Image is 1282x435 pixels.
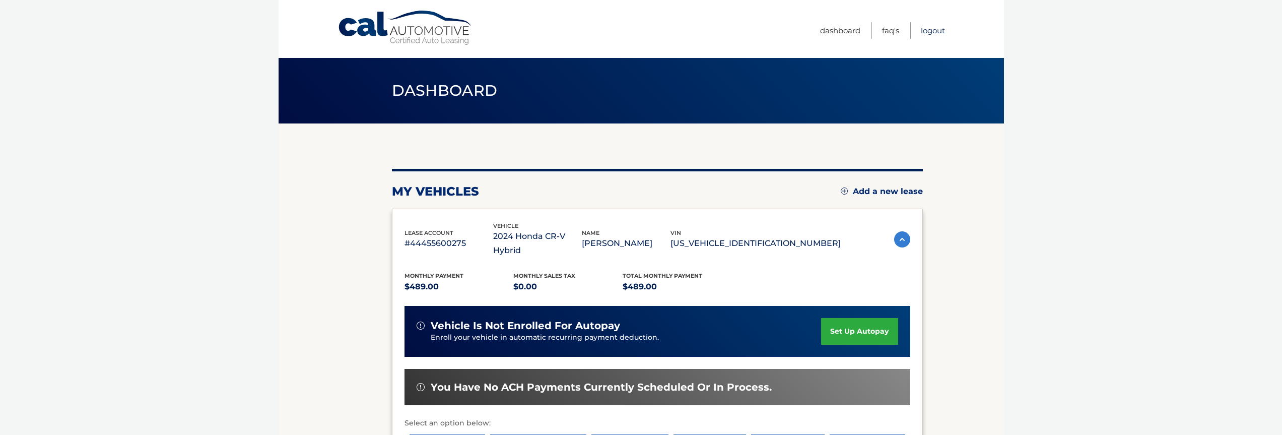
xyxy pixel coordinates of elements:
img: alert-white.svg [417,322,425,330]
a: set up autopay [821,318,898,345]
p: $0.00 [513,280,623,294]
a: FAQ's [882,22,899,39]
p: [US_VEHICLE_IDENTIFICATION_NUMBER] [670,236,841,251]
p: $489.00 [404,280,514,294]
p: Enroll your vehicle in automatic recurring payment deduction. [431,332,822,343]
span: Monthly Payment [404,272,463,279]
span: Dashboard [392,81,498,100]
span: You have no ACH payments currently scheduled or in process. [431,381,772,394]
a: Logout [921,22,945,39]
span: vin [670,229,681,236]
span: vehicle is not enrolled for autopay [431,320,620,332]
img: add.svg [841,188,848,195]
h2: my vehicles [392,184,479,199]
img: alert-white.svg [417,383,425,391]
p: 2024 Honda CR-V Hybrid [493,229,582,258]
a: Dashboard [820,22,860,39]
p: Select an option below: [404,417,910,429]
span: Monthly sales Tax [513,272,575,279]
p: #44455600275 [404,236,493,251]
span: vehicle [493,222,518,229]
a: Add a new lease [841,187,923,197]
img: accordion-active.svg [894,231,910,247]
span: Total Monthly Payment [623,272,702,279]
a: Cal Automotive [338,10,474,46]
span: name [582,229,599,236]
span: lease account [404,229,453,236]
p: $489.00 [623,280,732,294]
p: [PERSON_NAME] [582,236,670,251]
